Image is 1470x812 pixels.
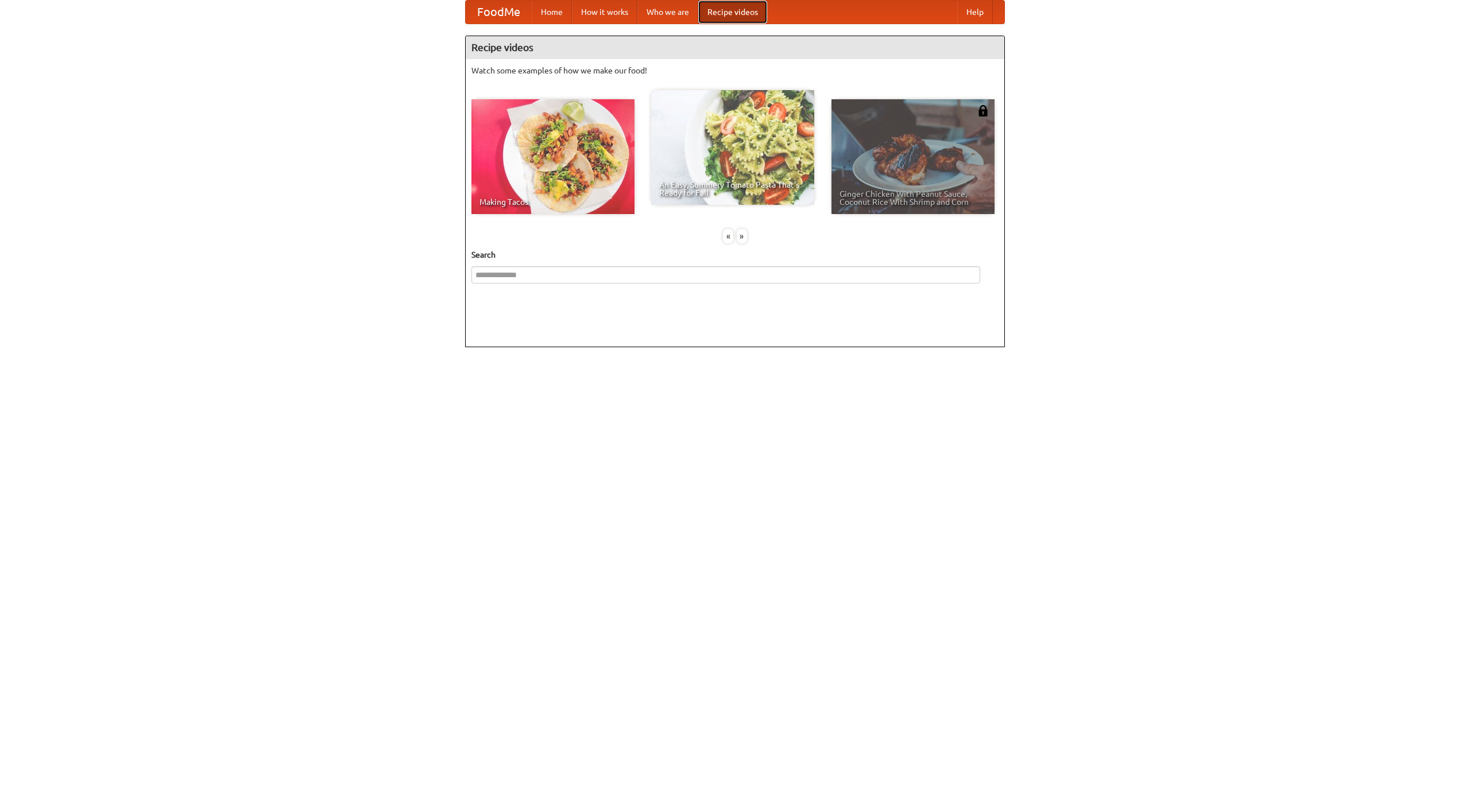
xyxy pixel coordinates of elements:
span: Making Tacos [479,198,626,206]
a: An Easy, Summery Tomato Pasta That's Ready for Fall [651,90,814,205]
a: FoodMe [466,1,532,24]
a: How it works [572,1,637,24]
a: Help [957,1,993,24]
h4: Recipe videos [466,36,1004,59]
div: « [723,229,733,243]
div: » [737,229,747,243]
a: Home [532,1,572,24]
a: Who we are [637,1,698,24]
img: 483408.png [977,105,989,116]
a: Recipe videos [698,1,767,24]
a: Making Tacos [471,99,635,214]
span: An Easy, Summery Tomato Pasta That's Ready for Fall [659,181,806,197]
h5: Search [471,249,999,261]
p: Watch some examples of how we make our food! [471,65,999,76]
